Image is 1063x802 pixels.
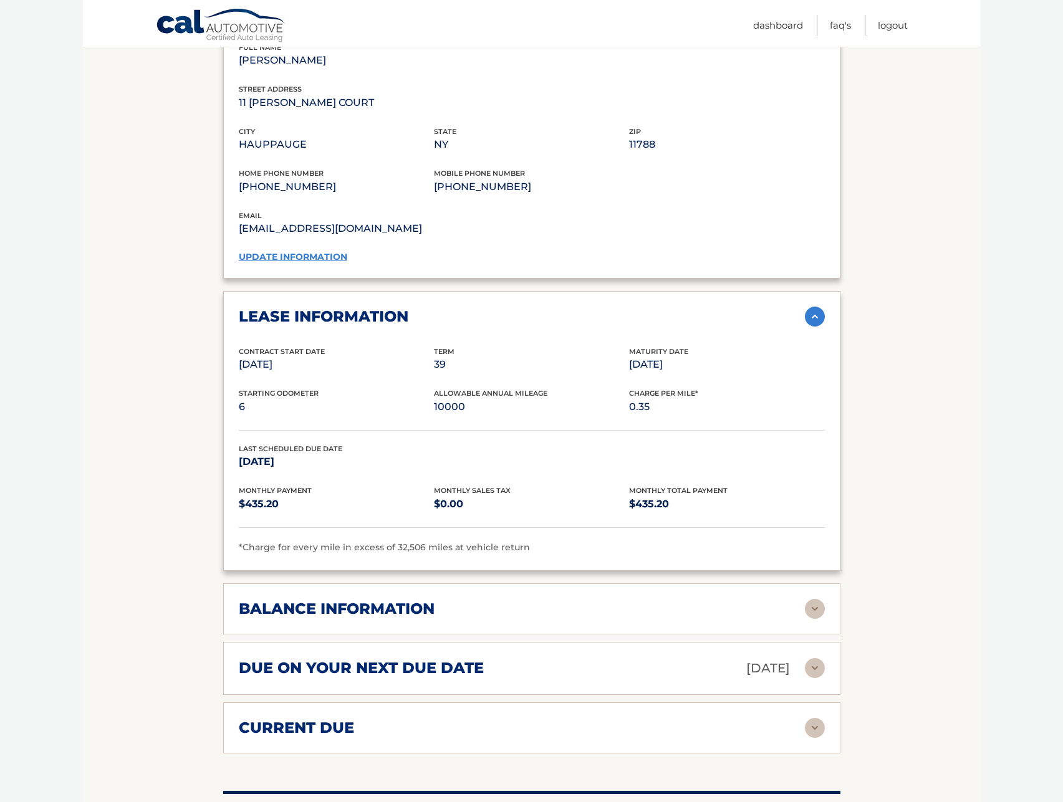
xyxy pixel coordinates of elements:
img: accordion-rest.svg [805,658,825,678]
p: 10000 [434,398,629,416]
span: state [434,127,456,136]
p: [PHONE_NUMBER] [239,178,434,196]
a: Dashboard [753,15,803,36]
span: Allowable Annual Mileage [434,389,547,398]
p: [PERSON_NAME] [239,52,434,69]
p: [EMAIL_ADDRESS][DOMAIN_NAME] [239,220,532,237]
span: Maturity Date [629,347,688,356]
p: NY [434,136,629,153]
p: [DATE] [239,453,434,470]
p: $435.20 [629,495,824,513]
h2: current due [239,718,354,737]
p: [PHONE_NUMBER] [434,178,629,196]
span: Contract Start Date [239,347,325,356]
a: FAQ's [830,15,851,36]
p: 11 [PERSON_NAME] COURT [239,94,434,112]
a: Cal Automotive [156,8,287,44]
p: HAUPPAUGE [239,136,434,153]
span: Monthly Sales Tax [434,486,511,495]
p: 0.35 [629,398,824,416]
p: 6 [239,398,434,416]
p: $435.20 [239,495,434,513]
p: [DATE] [239,356,434,373]
span: Starting Odometer [239,389,319,398]
span: zip [629,127,641,136]
h2: balance information [239,599,435,618]
p: [DATE] [746,657,790,679]
h2: lease information [239,307,408,326]
p: [DATE] [629,356,824,373]
span: Term [434,347,455,356]
span: Monthly Payment [239,486,312,495]
span: email [239,211,262,220]
p: 39 [434,356,629,373]
img: accordion-rest.svg [805,718,825,738]
p: $0.00 [434,495,629,513]
img: accordion-active.svg [805,307,825,327]
a: update information [239,251,347,262]
span: Charge Per Mile* [629,389,698,398]
span: street address [239,85,302,93]
a: Logout [878,15,908,36]
span: *Charge for every mile in excess of 32,506 miles at vehicle return [239,542,530,553]
span: city [239,127,255,136]
span: home phone number [239,169,324,178]
h2: due on your next due date [239,659,484,677]
span: mobile phone number [434,169,525,178]
span: Monthly Total Payment [629,486,728,495]
span: Last Scheduled Due Date [239,444,342,453]
p: 11788 [629,136,824,153]
img: accordion-rest.svg [805,599,825,619]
